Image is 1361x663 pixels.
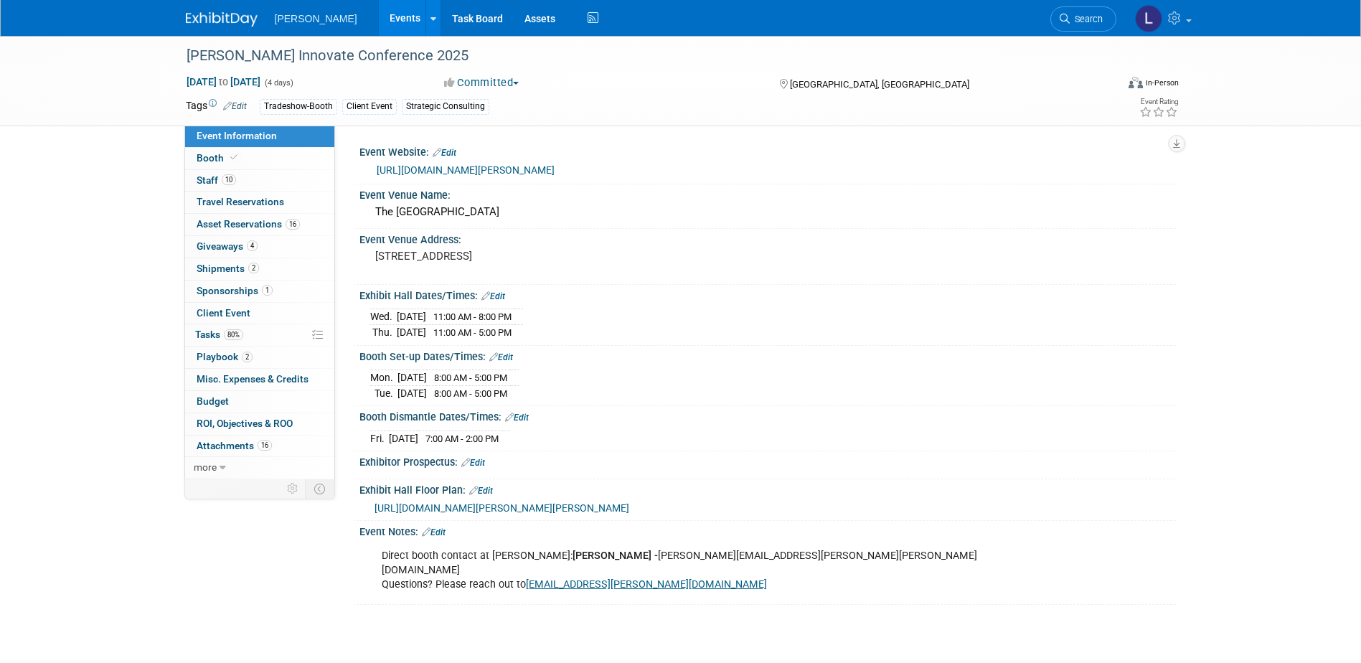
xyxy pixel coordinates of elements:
a: Edit [489,352,513,362]
div: Exhibit Hall Floor Plan: [359,479,1176,498]
span: 16 [258,440,272,451]
b: [PERSON_NAME] - [573,550,658,562]
span: (4 days) [263,78,293,88]
a: Misc. Expenses & Credits [185,369,334,390]
span: [PERSON_NAME] [275,13,357,24]
span: 1 [262,285,273,296]
span: Sponsorships [197,285,273,296]
div: Event Venue Name: [359,184,1176,202]
div: Event Venue Address: [359,229,1176,247]
td: [DATE] [397,325,426,340]
pre: [STREET_ADDRESS] [375,250,684,263]
div: [PERSON_NAME] Innovate Conference 2025 [182,43,1095,69]
div: Direct booth contact at [PERSON_NAME]: [PERSON_NAME][EMAIL_ADDRESS][PERSON_NAME][PERSON_NAME][DOM... [372,542,1018,599]
span: 11:00 AM - 5:00 PM [433,327,512,338]
div: Exhibit Hall Dates/Times: [359,285,1176,304]
span: Attachments [197,440,272,451]
a: Edit [469,486,493,496]
span: more [194,461,217,473]
img: Latice Spann [1135,5,1162,32]
span: 11:00 AM - 8:00 PM [433,311,512,322]
span: Tasks [195,329,243,340]
span: 16 [286,219,300,230]
td: [DATE] [397,370,427,386]
span: 2 [248,263,259,273]
a: Playbook2 [185,347,334,368]
div: Booth Set-up Dates/Times: [359,346,1176,365]
span: ROI, Objectives & ROO [197,418,293,429]
a: Edit [433,148,456,158]
a: Edit [422,527,446,537]
i: Booth reservation complete [230,154,237,161]
a: Tasks80% [185,324,334,346]
a: Sponsorships1 [185,281,334,302]
span: Event Information [197,130,277,141]
a: Giveaways4 [185,236,334,258]
span: Client Event [197,307,250,319]
img: ExhibitDay [186,12,258,27]
span: Staff [197,174,236,186]
a: Attachments16 [185,436,334,457]
div: Strategic Consulting [402,99,489,114]
span: Giveaways [197,240,258,252]
td: Fri. [370,431,389,446]
a: Search [1050,6,1116,32]
a: [URL][DOMAIN_NAME][PERSON_NAME][PERSON_NAME] [375,502,629,514]
span: 10 [222,174,236,185]
a: [EMAIL_ADDRESS][PERSON_NAME][DOMAIN_NAME] [526,578,767,591]
td: [DATE] [397,385,427,400]
div: Event Notes: [359,521,1176,540]
a: Asset Reservations16 [185,214,334,235]
td: [DATE] [397,309,426,325]
div: Tradeshow-Booth [260,99,337,114]
td: Thu. [370,325,397,340]
span: 80% [224,329,243,340]
span: to [217,76,230,88]
span: Asset Reservations [197,218,300,230]
div: In-Person [1145,77,1179,88]
td: Personalize Event Tab Strip [281,479,306,498]
a: Edit [505,413,529,423]
a: Shipments2 [185,258,334,280]
span: Shipments [197,263,259,274]
button: Committed [439,75,524,90]
span: Booth [197,152,240,164]
span: 4 [247,240,258,251]
span: 7:00 AM - 2:00 PM [425,433,499,444]
span: Budget [197,395,229,407]
span: 2 [242,352,253,362]
td: Toggle Event Tabs [305,479,334,498]
td: Mon. [370,370,397,386]
span: Playbook [197,351,253,362]
a: Client Event [185,303,334,324]
td: Tags [186,98,247,115]
span: 8:00 AM - 5:00 PM [434,372,507,383]
div: Exhibitor Prospectus: [359,451,1176,470]
div: The [GEOGRAPHIC_DATA] [370,201,1165,223]
span: Travel Reservations [197,196,284,207]
a: Edit [223,101,247,111]
span: [GEOGRAPHIC_DATA], [GEOGRAPHIC_DATA] [790,79,969,90]
a: Edit [461,458,485,468]
div: Client Event [342,99,397,114]
td: Wed. [370,309,397,325]
a: Travel Reservations [185,192,334,213]
div: Booth Dismantle Dates/Times: [359,406,1176,425]
span: Misc. Expenses & Credits [197,373,309,385]
div: Event Rating [1139,98,1178,105]
span: [DATE] [DATE] [186,75,261,88]
a: Booth [185,148,334,169]
div: Event Format [1032,75,1179,96]
span: Search [1070,14,1103,24]
a: ROI, Objectives & ROO [185,413,334,435]
a: Budget [185,391,334,413]
td: [DATE] [389,431,418,446]
span: 8:00 AM - 5:00 PM [434,388,507,399]
a: Event Information [185,126,334,147]
a: more [185,457,334,479]
a: [URL][DOMAIN_NAME][PERSON_NAME] [377,164,555,176]
a: Staff10 [185,170,334,192]
div: Event Website: [359,141,1176,160]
